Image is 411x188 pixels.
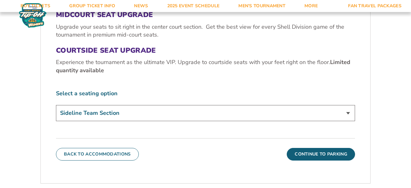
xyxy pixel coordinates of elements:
[19,3,46,28] img: Women's Fort Myers Tip-Off
[56,46,355,55] h3: Courtside Seat Upgrade
[56,23,355,39] p: Upgrade your seats to sit right in the center court section. Get the best view for every Shell Di...
[56,58,355,74] p: Experience the tournament as the ultimate VIP. Upgrade to courtside seats with your feet right on...
[56,58,350,74] strong: Limited quantity available
[56,90,355,97] label: Select a seating option
[287,148,355,161] button: Continue To Parking
[56,11,355,19] h3: Midcourt Seat Upgrade
[56,148,139,161] button: Back To Accommodations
